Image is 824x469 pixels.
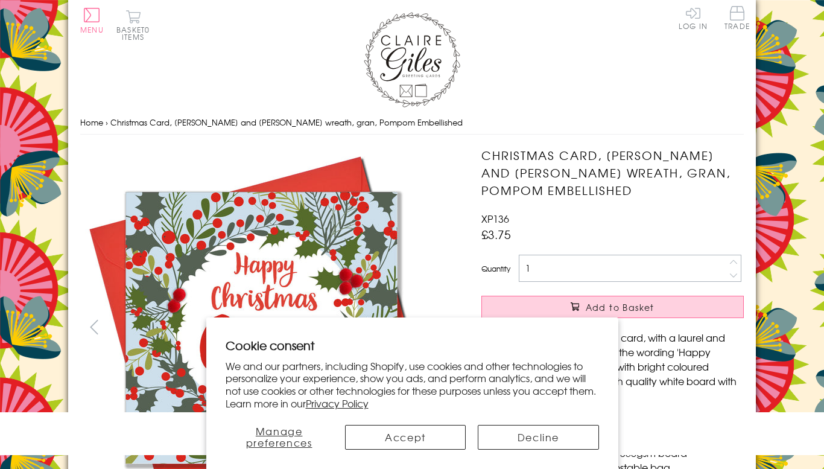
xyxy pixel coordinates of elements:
[481,296,744,318] button: Add to Basket
[478,425,598,450] button: Decline
[80,313,107,340] button: prev
[481,147,744,199] h1: Christmas Card, [PERSON_NAME] and [PERSON_NAME] wreath, gran, Pompom Embellished
[122,24,150,42] span: 0 items
[226,360,599,410] p: We and our partners, including Shopify, use cookies and other technologies to personalize your ex...
[481,211,509,226] span: XP136
[586,301,654,313] span: Add to Basket
[226,337,599,354] h2: Cookie consent
[364,12,460,107] img: Claire Giles Greetings Cards
[80,8,104,33] button: Menu
[481,263,510,274] label: Quantity
[481,226,511,243] span: £3.75
[679,6,708,30] a: Log In
[345,425,466,450] button: Accept
[306,396,369,410] a: Privacy Policy
[116,10,150,40] button: Basket0 items
[106,116,108,128] span: ›
[80,110,744,135] nav: breadcrumbs
[80,24,104,35] span: Menu
[430,313,457,340] button: next
[724,6,750,32] a: Trade
[246,424,312,450] span: Manage preferences
[226,425,333,450] button: Manage preferences
[80,116,103,128] a: Home
[110,116,463,128] span: Christmas Card, [PERSON_NAME] and [PERSON_NAME] wreath, gran, Pompom Embellished
[724,6,750,30] span: Trade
